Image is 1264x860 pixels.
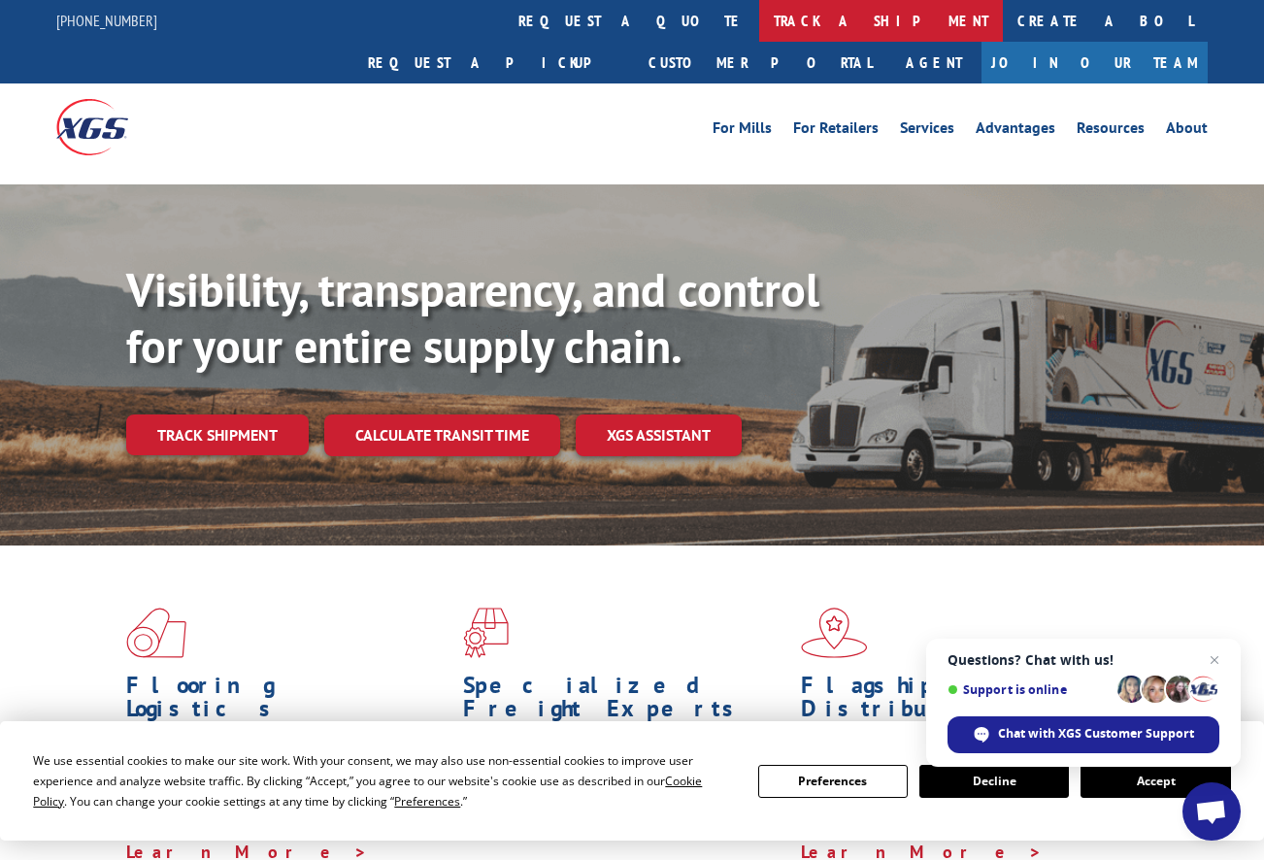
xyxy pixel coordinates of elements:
[463,674,785,730] h1: Specialized Freight Experts
[576,414,742,456] a: XGS ASSISTANT
[713,120,772,142] a: For Mills
[33,750,734,811] div: We use essential cookies to make our site work. With your consent, we may also use non-essential ...
[394,793,460,810] span: Preferences
[998,725,1194,743] span: Chat with XGS Customer Support
[56,11,157,30] a: [PHONE_NUMBER]
[758,765,908,798] button: Preferences
[1166,120,1208,142] a: About
[126,674,449,753] h1: Flooring Logistics Solutions
[919,765,1069,798] button: Decline
[463,608,509,658] img: xgs-icon-focused-on-flooring-red
[900,120,954,142] a: Services
[634,42,886,83] a: Customer Portal
[948,716,1219,753] div: Chat with XGS Customer Support
[976,120,1055,142] a: Advantages
[886,42,981,83] a: Agent
[126,259,819,376] b: Visibility, transparency, and control for your entire supply chain.
[793,120,879,142] a: For Retailers
[1077,120,1145,142] a: Resources
[126,414,309,455] a: Track shipment
[948,652,1219,668] span: Questions? Chat with us!
[801,674,1123,753] h1: Flagship Distribution Model
[981,42,1208,83] a: Join Our Team
[948,682,1111,697] span: Support is online
[1203,648,1226,672] span: Close chat
[126,608,186,658] img: xgs-icon-total-supply-chain-intelligence-red
[353,42,634,83] a: Request a pickup
[324,414,560,456] a: Calculate transit time
[801,608,868,658] img: xgs-icon-flagship-distribution-model-red
[1182,782,1241,841] div: Open chat
[1081,765,1230,798] button: Accept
